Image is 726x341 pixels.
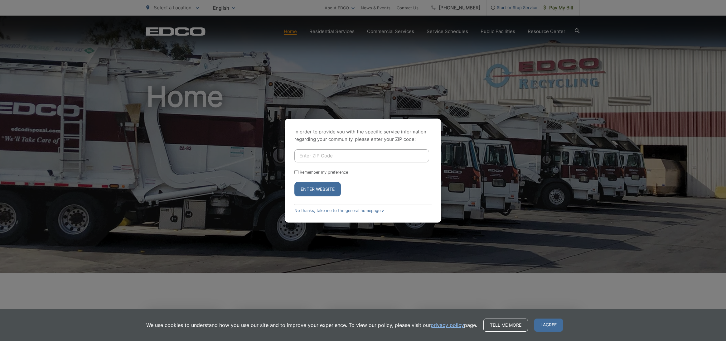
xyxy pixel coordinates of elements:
p: In order to provide you with the specific service information regarding your community, please en... [294,128,432,143]
a: privacy policy [431,321,464,329]
a: No thanks, take me to the general homepage > [294,208,384,213]
a: Tell me more [483,319,528,332]
p: We use cookies to understand how you use our site and to improve your experience. To view our pol... [146,321,477,329]
label: Remember my preference [300,170,348,175]
span: I agree [534,319,563,332]
button: Enter Website [294,182,341,196]
input: Enter ZIP Code [294,149,429,162]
